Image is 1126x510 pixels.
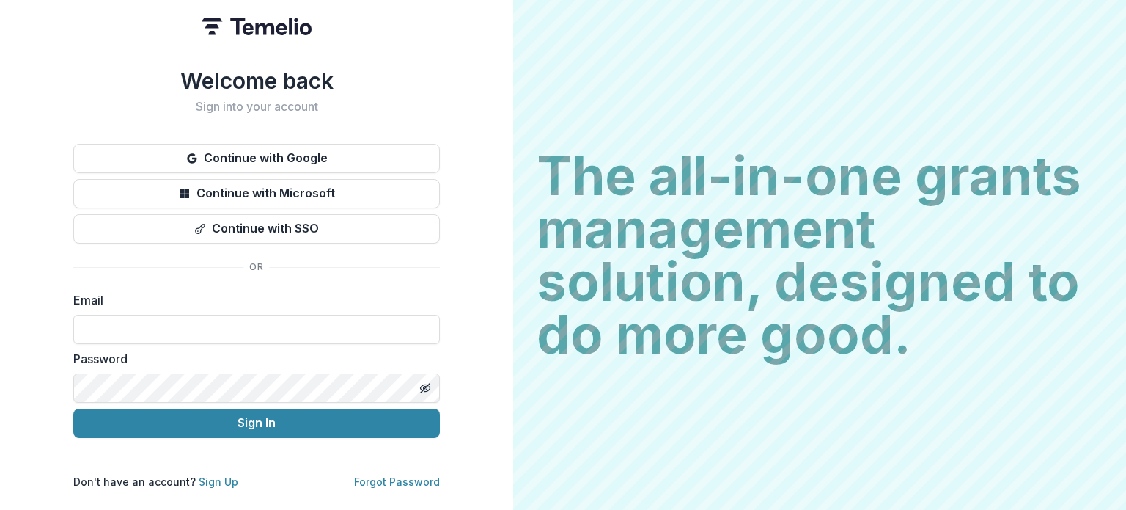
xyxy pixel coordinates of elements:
[73,350,431,368] label: Password
[73,291,431,309] label: Email
[73,68,440,94] h1: Welcome back
[73,474,238,489] p: Don't have an account?
[413,376,437,400] button: Toggle password visibility
[73,144,440,173] button: Continue with Google
[73,100,440,114] h2: Sign into your account
[73,179,440,208] button: Continue with Microsoft
[199,476,238,488] a: Sign Up
[354,476,440,488] a: Forgot Password
[73,409,440,438] button: Sign In
[202,18,312,35] img: Temelio
[73,214,440,244] button: Continue with SSO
